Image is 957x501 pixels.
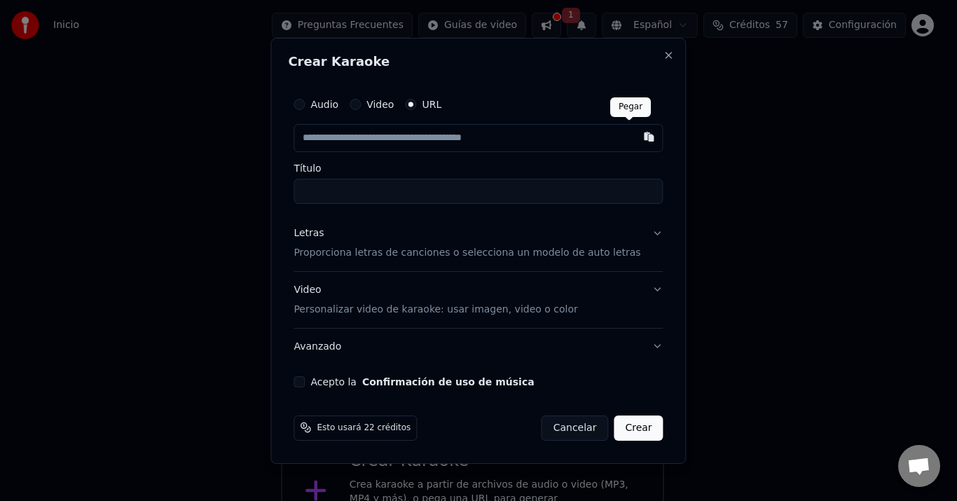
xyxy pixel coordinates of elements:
button: Cancelar [542,415,609,440]
label: Acepto la [310,376,534,386]
p: Proporciona letras de canciones o selecciona un modelo de auto letras [294,246,640,260]
label: Video [366,99,394,109]
button: Acepto la [362,376,535,386]
button: Crear [614,415,663,440]
label: Audio [310,99,338,109]
button: LetrasProporciona letras de canciones o selecciona un modelo de auto letras [294,215,663,271]
label: Título [294,163,663,173]
button: VideoPersonalizar video de karaoke: usar imagen, video o color [294,272,663,328]
h2: Crear Karaoke [288,55,668,68]
p: Personalizar video de karaoke: usar imagen, video o color [294,302,577,316]
button: Avanzado [294,328,663,364]
span: Esto usará 22 créditos [317,422,411,433]
div: Video [294,283,577,317]
div: Letras [294,226,324,240]
label: URL [422,99,441,109]
div: Pegar [610,97,651,117]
